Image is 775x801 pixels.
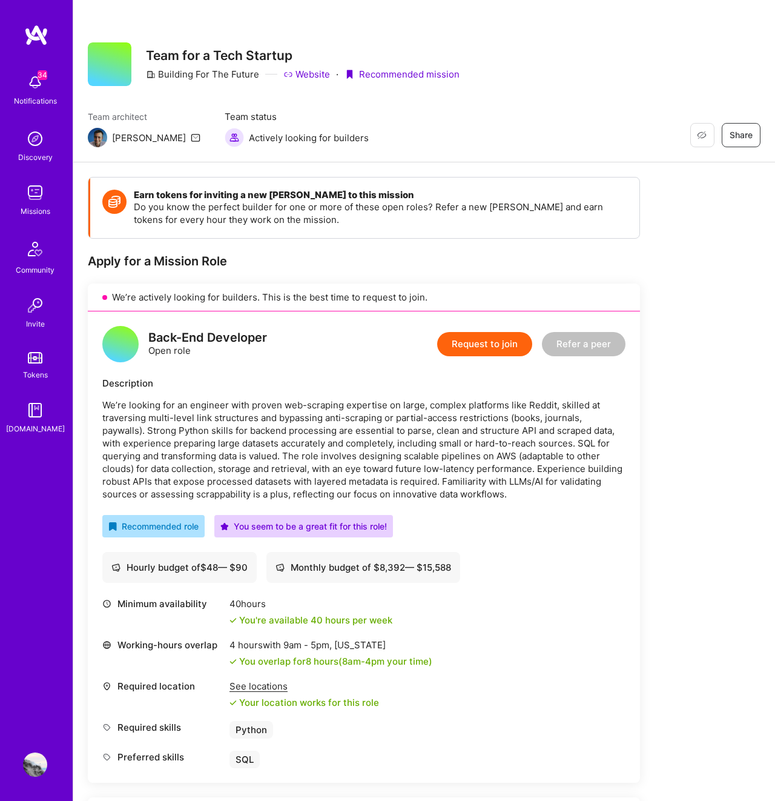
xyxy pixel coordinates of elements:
[38,70,47,80] span: 34
[722,123,760,147] button: Share
[342,656,384,667] span: 8am - 4pm
[146,70,156,79] i: icon CompanyGray
[88,110,200,123] span: Team architect
[275,561,451,574] div: Monthly budget of $ 8,392 — $ 15,588
[148,331,267,344] div: Back-End Developer
[345,70,354,79] i: icon PurpleRibbon
[102,680,223,693] div: Required location
[88,284,640,311] div: We’re actively looking for builders. This is the best time to request to join.
[23,753,47,777] img: User Avatar
[542,332,625,356] button: Refer a peer
[249,131,369,144] span: Actively looking for builders
[730,129,753,141] span: Share
[112,131,186,144] div: [PERSON_NAME]
[225,110,369,123] span: Team status
[102,721,223,734] div: Required skills
[28,352,42,364] img: tokens
[275,563,285,572] i: icon Cash
[21,205,50,218] div: Missions
[336,68,338,81] div: ·
[14,95,57,107] div: Notifications
[229,680,379,693] div: See locations
[281,639,334,651] span: 9am - 5pm ,
[220,522,229,531] i: icon PurpleStar
[108,522,117,531] i: icon RecommendedBadge
[146,48,460,63] h3: Team for a Tech Startup
[23,293,47,317] img: Invite
[146,68,259,81] div: Building For The Future
[229,617,237,624] i: icon Check
[102,751,223,763] div: Preferred skills
[26,317,45,330] div: Invite
[229,699,237,706] i: icon Check
[229,597,392,610] div: 40 hours
[102,597,223,610] div: Minimum availability
[102,190,127,214] img: Token icon
[437,332,532,356] button: Request to join
[239,655,432,668] div: You overlap for 8 hours ( your time)
[134,201,627,226] p: Do you know the perfect builder for one or more of these open roles? Refer a new [PERSON_NAME] an...
[23,368,48,381] div: Tokens
[102,377,625,390] div: Description
[229,696,379,709] div: Your location works for this role
[148,331,267,357] div: Open role
[229,721,273,739] div: Python
[102,640,111,650] i: icon World
[21,234,50,264] img: Community
[88,253,640,269] div: Apply for a Mission Role
[697,130,707,140] i: icon EyeClosed
[23,70,47,95] img: bell
[23,127,47,151] img: discovery
[102,639,223,651] div: Working-hours overlap
[225,128,244,147] img: Actively looking for builders
[134,190,627,201] h4: Earn tokens for inviting a new [PERSON_NAME] to this mission
[102,599,111,608] i: icon Clock
[88,128,107,147] img: Team Architect
[102,682,111,691] i: icon Location
[111,563,120,572] i: icon Cash
[229,658,237,665] i: icon Check
[20,753,50,777] a: User Avatar
[102,753,111,762] i: icon Tag
[6,422,65,435] div: [DOMAIN_NAME]
[102,723,111,732] i: icon Tag
[229,614,392,627] div: You're available 40 hours per week
[283,68,330,81] a: Website
[102,399,625,500] p: We’re looking for an engineer with proven web-scraping expertise on large, complex platforms like...
[23,398,47,422] img: guide book
[24,24,48,46] img: logo
[111,561,248,574] div: Hourly budget of $ 48 — $ 90
[191,133,200,142] i: icon Mail
[220,520,387,533] div: You seem to be a great fit for this role!
[229,751,260,768] div: SQL
[23,181,47,205] img: teamwork
[18,151,53,164] div: Discovery
[345,68,460,81] div: Recommended mission
[108,520,199,533] div: Recommended role
[16,264,54,276] div: Community
[229,639,432,651] div: 4 hours with [US_STATE]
